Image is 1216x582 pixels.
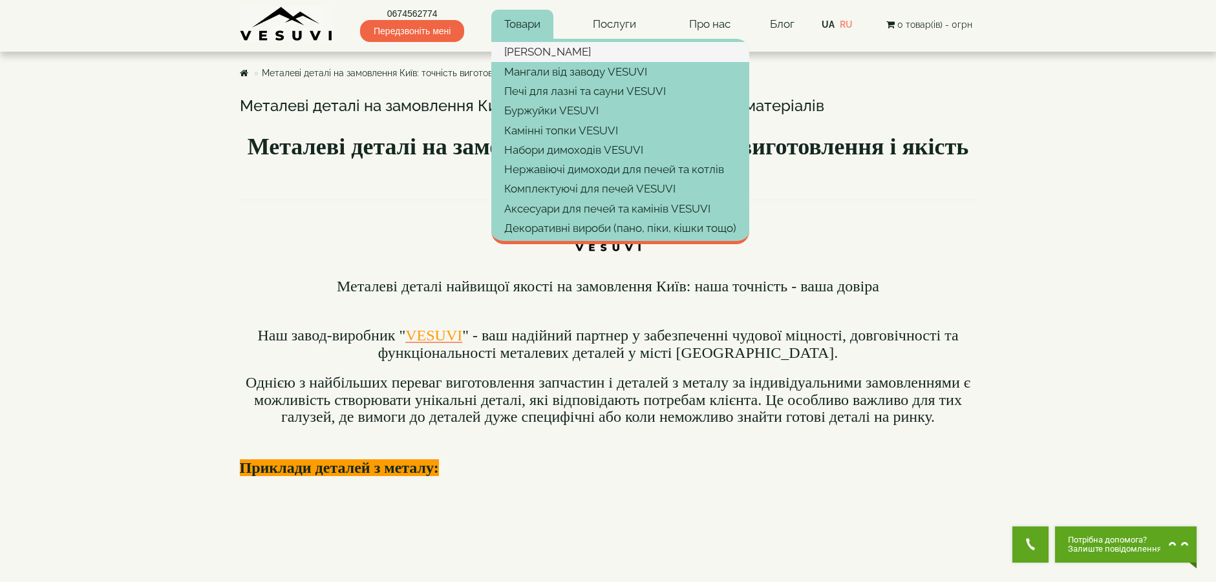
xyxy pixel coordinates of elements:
a: Блог [770,17,795,30]
span: 0 товар(ів) - 0грн [897,19,972,30]
span: Залиште повідомлення [1068,545,1162,554]
span: ua [822,19,835,30]
button: Chat button [1055,526,1197,563]
img: Завод VESUVI [240,6,334,42]
a: Набори димоходів VESUVI [491,140,749,160]
a: Декоративні вироби (пано, піки, кішки тощо) [491,218,749,238]
button: Get Call button [1012,526,1049,563]
a: Комплектуючі для печей VESUVI [491,179,749,198]
a: Мангали від заводу VESUVI [491,62,749,81]
a: Послуги [580,10,649,39]
span: Однією з найбільших переваг виготовлення запчастин і деталей з металу за індивідуальними замовлен... [246,374,970,425]
a: 0674562774 [360,7,464,20]
span: Потрібна допомога? [1068,535,1162,545]
a: ru [840,19,853,30]
font: Металеві деталі найвищої якості на замовлення Київ: наша точність - ваша довіра [337,278,879,295]
span: Передзвоніть мені [360,20,464,42]
a: Товари [491,10,553,39]
h3: Металеві деталі на замовлення Київ: точність виготовлення і якість матеріалів [240,98,977,114]
b: Металеві деталі на замовлення Київ: точність виготовлення і якість матеріалів [248,134,969,186]
b: Приклади деталей з металу: [240,459,439,476]
a: Про нас [676,10,743,39]
a: Печі для лазні та сауни VESUVI [491,81,749,101]
button: 0 товар(ів) - 0грн [882,17,976,32]
a: Нержавіючі димоходи для печей та котлів [491,160,749,179]
a: [PERSON_NAME] [491,42,749,61]
a: Камінні топки VESUVI [491,121,749,140]
a: Металеві деталі на замовлення Київ: точність виготовлення і якість матеріалів [262,68,599,78]
a: Буржуйки VESUVI [491,101,749,120]
a: Аксесуари для печей та камінів VESUVI [491,199,749,218]
a: VESUVI [405,327,462,344]
font: Наш завод-виробник " " - ваш надійний партнер у забезпеченні чудової міцності, довговічності та ф... [257,327,958,360]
